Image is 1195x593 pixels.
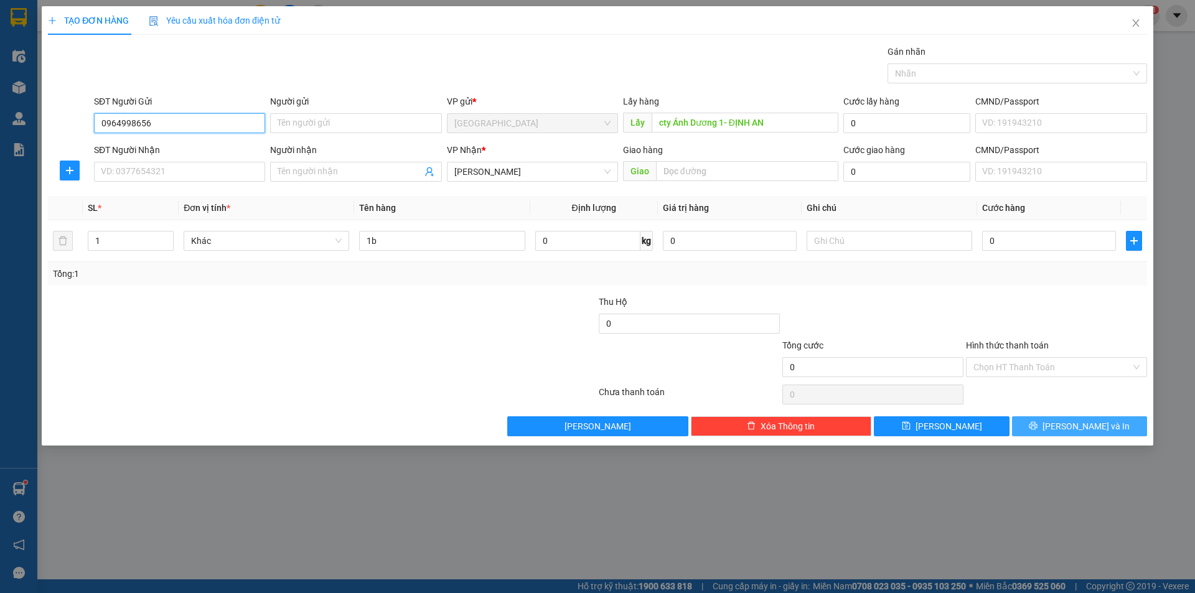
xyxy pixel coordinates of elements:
div: Tổng: 1 [53,267,461,281]
span: SL [88,203,98,213]
span: [PERSON_NAME] [565,419,631,433]
span: plus [48,16,57,25]
label: Hình thức thanh toán [966,340,1049,350]
img: icon [149,16,159,26]
span: plus [1127,236,1141,246]
button: Close [1118,6,1153,41]
button: delete [53,231,73,251]
button: [PERSON_NAME] [507,416,688,436]
span: save [902,421,911,431]
span: Giao hàng [623,145,663,155]
span: Định lượng [572,203,616,213]
div: Người nhận [270,143,441,157]
input: 0 [663,231,797,251]
button: printer[PERSON_NAME] và In [1012,416,1147,436]
input: Cước lấy hàng [843,113,970,133]
div: CMND/Passport [975,95,1146,108]
input: Dọc đường [656,161,838,181]
button: save[PERSON_NAME] [874,416,1009,436]
span: close [1131,18,1141,28]
div: CMND/Passport [975,143,1146,157]
span: Cước hàng [982,203,1025,213]
input: Dọc đường [652,113,838,133]
span: printer [1029,421,1038,431]
label: Gán nhãn [888,47,926,57]
span: VP Nhận [447,145,482,155]
div: Người gửi [270,95,441,108]
button: plus [60,161,80,180]
span: Phan Thiết [454,162,611,181]
span: plus [60,166,79,175]
span: Lấy [623,113,652,133]
span: user-add [424,167,434,177]
span: Khác [191,231,342,250]
span: [PERSON_NAME] [916,419,982,433]
span: Yêu cầu xuất hóa đơn điện tử [149,16,280,26]
button: plus [1126,231,1142,251]
span: [PERSON_NAME] và In [1043,419,1130,433]
div: Chưa thanh toán [597,385,781,407]
input: Cước giao hàng [843,162,970,182]
span: kg [640,231,653,251]
span: delete [747,421,756,431]
span: Đà Lạt [454,114,611,133]
label: Cước lấy hàng [843,96,899,106]
span: Thu Hộ [599,297,627,307]
span: Tên hàng [359,203,396,213]
button: deleteXóa Thông tin [691,416,872,436]
span: Đơn vị tính [184,203,230,213]
input: VD: Bàn, Ghế [359,231,525,251]
div: SĐT Người Gửi [94,95,265,108]
input: Ghi Chú [807,231,972,251]
span: Giao [623,161,656,181]
span: Giá trị hàng [663,203,709,213]
span: TẠO ĐƠN HÀNG [48,16,129,26]
span: Tổng cước [782,340,823,350]
label: Cước giao hàng [843,145,905,155]
span: Xóa Thông tin [761,419,815,433]
span: Lấy hàng [623,96,659,106]
th: Ghi chú [802,196,977,220]
div: VP gửi [447,95,618,108]
div: SĐT Người Nhận [94,143,265,157]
